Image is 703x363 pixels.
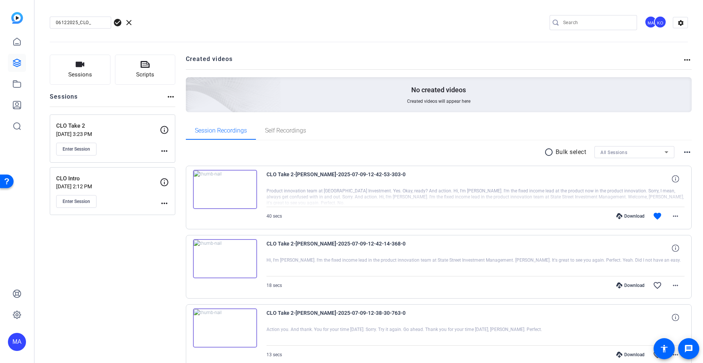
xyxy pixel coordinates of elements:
[113,18,122,27] span: check_circle
[645,16,658,29] ngx-avatar: Miranda Adekoje
[56,122,160,130] p: CLO Take 2
[195,128,247,134] span: Session Recordings
[166,92,175,101] mat-icon: more_horiz
[673,17,688,29] mat-icon: settings
[266,214,282,219] span: 40 secs
[671,350,680,359] mat-icon: more_horiz
[8,333,26,351] div: MA
[56,18,105,27] input: Enter Project Name
[645,16,657,28] div: MA
[266,239,406,257] span: CLO Take 2-[PERSON_NAME]-2025-07-09-12-42-14-368-0
[160,199,169,208] mat-icon: more_horiz
[160,146,169,156] mat-icon: more_horiz
[266,308,406,326] span: CLO Take 2-[PERSON_NAME]-2025-07-09-12-38-30-763-0
[63,198,90,204] span: Enter Session
[56,174,160,183] p: CLO Intro
[683,148,692,157] mat-icon: more_horiz
[684,344,693,353] mat-icon: message
[63,146,90,152] span: Enter Session
[56,183,160,189] p: [DATE] 2:12 PM
[56,131,160,137] p: [DATE] 3:23 PM
[653,350,662,359] mat-icon: favorite_border
[671,281,680,290] mat-icon: more_horiz
[556,148,587,157] p: Bulk select
[50,92,78,107] h2: Sessions
[124,18,133,27] span: clear
[544,148,556,157] mat-icon: radio_button_unchecked
[671,212,680,221] mat-icon: more_horiz
[68,70,92,79] span: Sessions
[266,283,282,288] span: 18 secs
[11,12,23,24] img: blue-gradient.svg
[654,16,666,28] div: KO
[660,344,669,353] mat-icon: accessibility
[56,195,96,208] button: Enter Session
[136,70,154,79] span: Scripts
[653,212,662,221] mat-icon: favorite
[613,352,648,358] div: Download
[266,352,282,357] span: 13 secs
[600,150,627,155] span: All Sessions
[411,85,466,95] p: No created videos
[613,213,648,219] div: Download
[683,55,692,64] mat-icon: more_horiz
[193,170,257,209] img: thumb-nail
[101,3,281,166] img: Creted videos background
[265,128,306,134] span: Self Recordings
[653,281,662,290] mat-icon: favorite_border
[193,239,257,278] img: thumb-nail
[50,55,110,85] button: Sessions
[654,16,667,29] ngx-avatar: Kat Otuechere
[193,308,257,348] img: thumb-nail
[115,55,176,85] button: Scripts
[266,170,406,188] span: CLO Take 2-[PERSON_NAME]-2025-07-09-12-42-53-303-0
[186,55,683,69] h2: Created videos
[56,143,96,156] button: Enter Session
[407,98,470,104] span: Created videos will appear here
[613,282,648,288] div: Download
[563,18,631,27] input: Search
